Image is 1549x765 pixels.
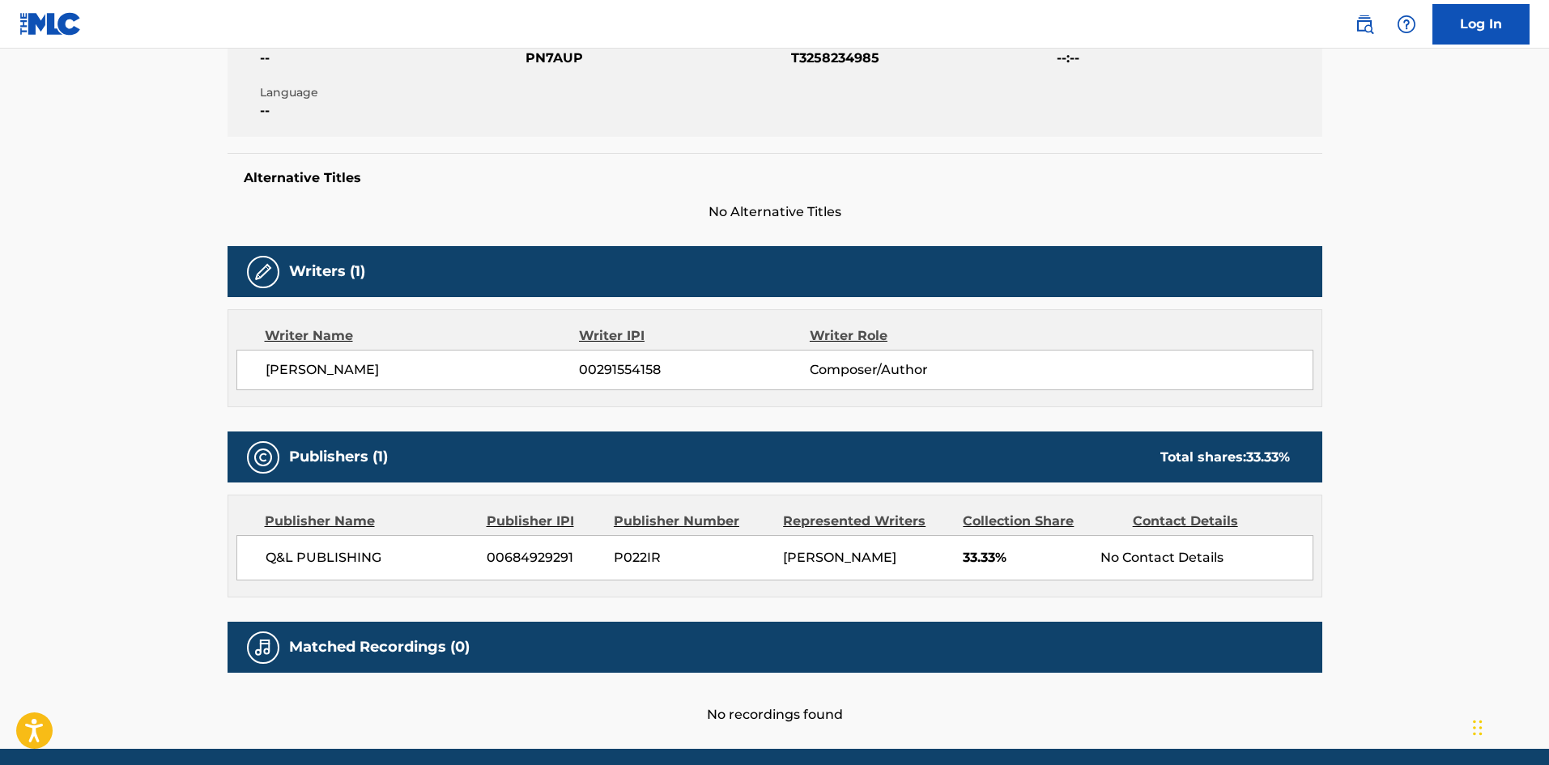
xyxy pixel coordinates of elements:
span: PN7AUP [526,49,787,68]
span: 33.33 % [1246,449,1290,465]
div: Writer IPI [579,326,810,346]
span: [PERSON_NAME] [266,360,580,380]
span: [PERSON_NAME] [783,550,896,565]
span: Q&L PUBLISHING [266,548,475,567]
div: Represented Writers [783,512,951,531]
span: -- [260,101,521,121]
img: Matched Recordings [253,638,273,657]
div: Publisher Number [614,512,771,531]
div: Collection Share [963,512,1120,531]
span: T3258234985 [791,49,1053,68]
span: 33.33% [963,548,1088,567]
span: No Alternative Titles [228,202,1322,222]
img: help [1397,15,1416,34]
span: 00684929291 [487,548,602,567]
img: Publishers [253,448,273,467]
span: 00291554158 [579,360,809,380]
div: No recordings found [228,673,1322,725]
h5: Alternative Titles [244,170,1306,186]
a: Log In [1432,4,1530,45]
h5: Publishers (1) [289,448,388,466]
div: Publisher IPI [487,512,602,531]
a: Public Search [1348,8,1381,40]
iframe: Chat Widget [1468,687,1549,765]
div: Writer Role [810,326,1019,346]
span: Language [260,84,521,101]
div: Drag [1473,703,1483,752]
h5: Writers (1) [289,262,365,281]
img: search [1355,15,1374,34]
img: Writers [253,262,273,282]
span: P022IR [614,548,771,567]
span: --:-- [1057,49,1318,68]
img: MLC Logo [19,12,82,36]
h5: Matched Recordings (0) [289,638,470,657]
div: Contact Details [1133,512,1290,531]
div: Publisher Name [265,512,474,531]
div: Total shares: [1160,448,1290,467]
span: Composer/Author [810,360,1019,380]
div: Help [1390,8,1423,40]
div: No Contact Details [1100,548,1312,567]
div: Writer Name [265,326,580,346]
span: -- [260,49,521,68]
